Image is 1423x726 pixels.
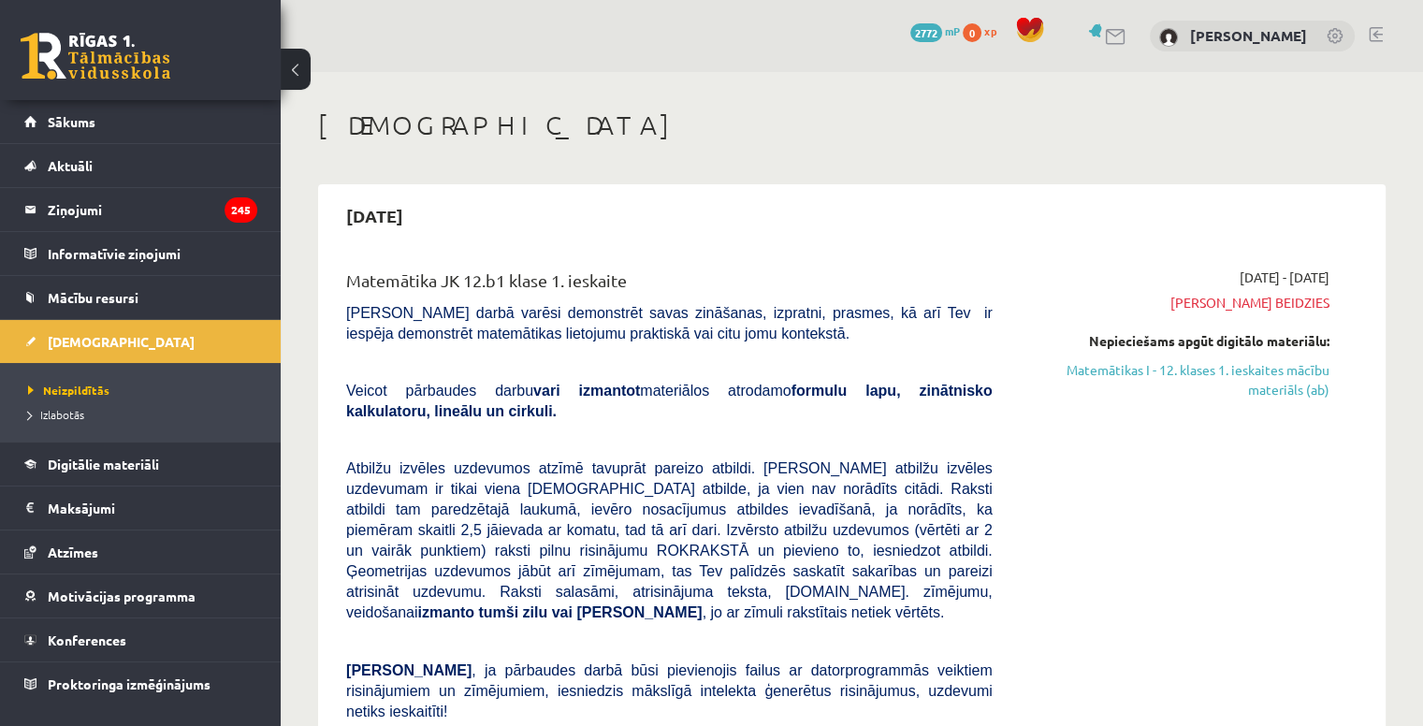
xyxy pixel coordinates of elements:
[1159,28,1178,47] img: Diāna Čakša
[28,407,84,422] span: Izlabotās
[48,333,195,350] span: [DEMOGRAPHIC_DATA]
[24,530,257,574] a: Atzīmes
[48,675,211,692] span: Proktoringa izmēģinājums
[1021,360,1329,399] a: Matemātikas I - 12. klases 1. ieskaites mācību materiāls (ab)
[24,574,257,617] a: Motivācijas programma
[533,383,640,399] b: vari izmantot
[48,632,126,648] span: Konferences
[346,383,993,419] b: formulu lapu, zinātnisko kalkulatoru, lineālu un cirkuli.
[24,662,257,705] a: Proktoringa izmēģinājums
[24,486,257,530] a: Maksājumi
[346,305,993,341] span: [PERSON_NAME] darbā varēsi demonstrēt savas zināšanas, izpratni, prasmes, kā arī Tev ir iespēja d...
[48,157,93,174] span: Aktuāli
[346,460,993,620] span: Atbilžu izvēles uzdevumos atzīmē tavuprāt pareizo atbildi. [PERSON_NAME] atbilžu izvēles uzdevuma...
[346,268,993,302] div: Matemātika JK 12.b1 klase 1. ieskaite
[910,23,942,42] span: 2772
[963,23,981,42] span: 0
[984,23,996,38] span: xp
[1190,26,1307,45] a: [PERSON_NAME]
[346,662,993,719] span: , ja pārbaudes darbā būsi pievienojis failus ar datorprogrammās veiktiem risinājumiem un zīmējumi...
[346,383,993,419] span: Veicot pārbaudes darbu materiālos atrodamo
[28,406,262,423] a: Izlabotās
[478,604,702,620] b: tumši zilu vai [PERSON_NAME]
[24,144,257,187] a: Aktuāli
[48,486,257,530] legend: Maksājumi
[24,188,257,231] a: Ziņojumi245
[346,662,472,678] span: [PERSON_NAME]
[48,588,196,604] span: Motivācijas programma
[327,194,422,238] h2: [DATE]
[48,188,257,231] legend: Ziņojumi
[48,232,257,275] legend: Informatīvie ziņojumi
[910,23,960,38] a: 2772 mP
[24,320,257,363] a: [DEMOGRAPHIC_DATA]
[418,604,474,620] b: izmanto
[24,276,257,319] a: Mācību resursi
[28,383,109,398] span: Neizpildītās
[48,289,138,306] span: Mācību resursi
[225,197,257,223] i: 245
[48,544,98,560] span: Atzīmes
[1240,268,1329,287] span: [DATE] - [DATE]
[24,232,257,275] a: Informatīvie ziņojumi
[1021,293,1329,312] span: [PERSON_NAME] beidzies
[28,382,262,399] a: Neizpildītās
[318,109,1386,141] h1: [DEMOGRAPHIC_DATA]
[24,100,257,143] a: Sākums
[21,33,170,80] a: Rīgas 1. Tālmācības vidusskola
[24,618,257,661] a: Konferences
[48,456,159,472] span: Digitālie materiāli
[48,113,95,130] span: Sākums
[24,443,257,486] a: Digitālie materiāli
[963,23,1006,38] a: 0 xp
[945,23,960,38] span: mP
[1021,331,1329,351] div: Nepieciešams apgūt digitālo materiālu:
